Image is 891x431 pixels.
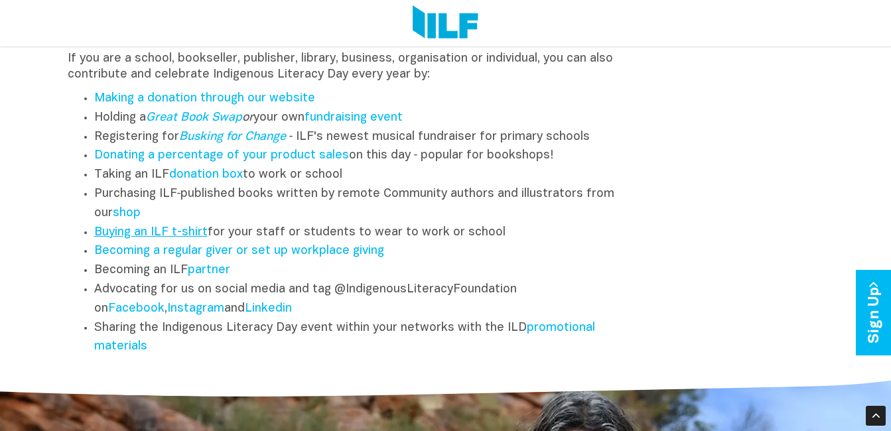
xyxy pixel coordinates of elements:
li: Sharing the Indigenous Literacy Day event within your networks with the ILD [94,319,630,357]
a: Instagram [167,303,224,314]
li: Taking an ILF to work or school [94,166,630,185]
a: partner [188,265,230,276]
a: Donating a percentage of your product sales [94,150,349,161]
li: Purchasing ILF‑published books written by remote Community authors and illustrators from our [94,185,630,223]
div: Scroll Back to Top [866,406,886,426]
a: fundraising event [305,112,403,123]
a: Great Book Swap [146,112,242,123]
li: on this day ‑ popular for bookshops! [94,147,630,166]
em: or [146,112,253,123]
li: for your staff or students to wear to work or school [94,223,630,243]
img: Logo [413,5,478,41]
li: Registering for ‑ ILF's newest musical fundraiser for primary schools [94,128,630,147]
a: Facebook [108,303,165,314]
li: Holding a your own [94,109,630,128]
a: Becoming a regular giver or set up workplace giving [94,245,384,257]
a: Buying an ILF t-shirt [94,227,208,238]
a: Linkedin [245,303,292,314]
a: donation box [169,169,243,180]
a: Busking for Change [179,131,286,143]
li: Becoming an ILF [94,261,630,280]
a: Making a donation through our website [94,93,315,104]
a: shop [113,208,141,219]
li: Advocating for us on social media and tag @IndigenousLiteracyFoundation on , and [94,280,630,319]
p: If you are a school, bookseller, publisher, library, business, organisation or individual, you ca... [68,51,630,83]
